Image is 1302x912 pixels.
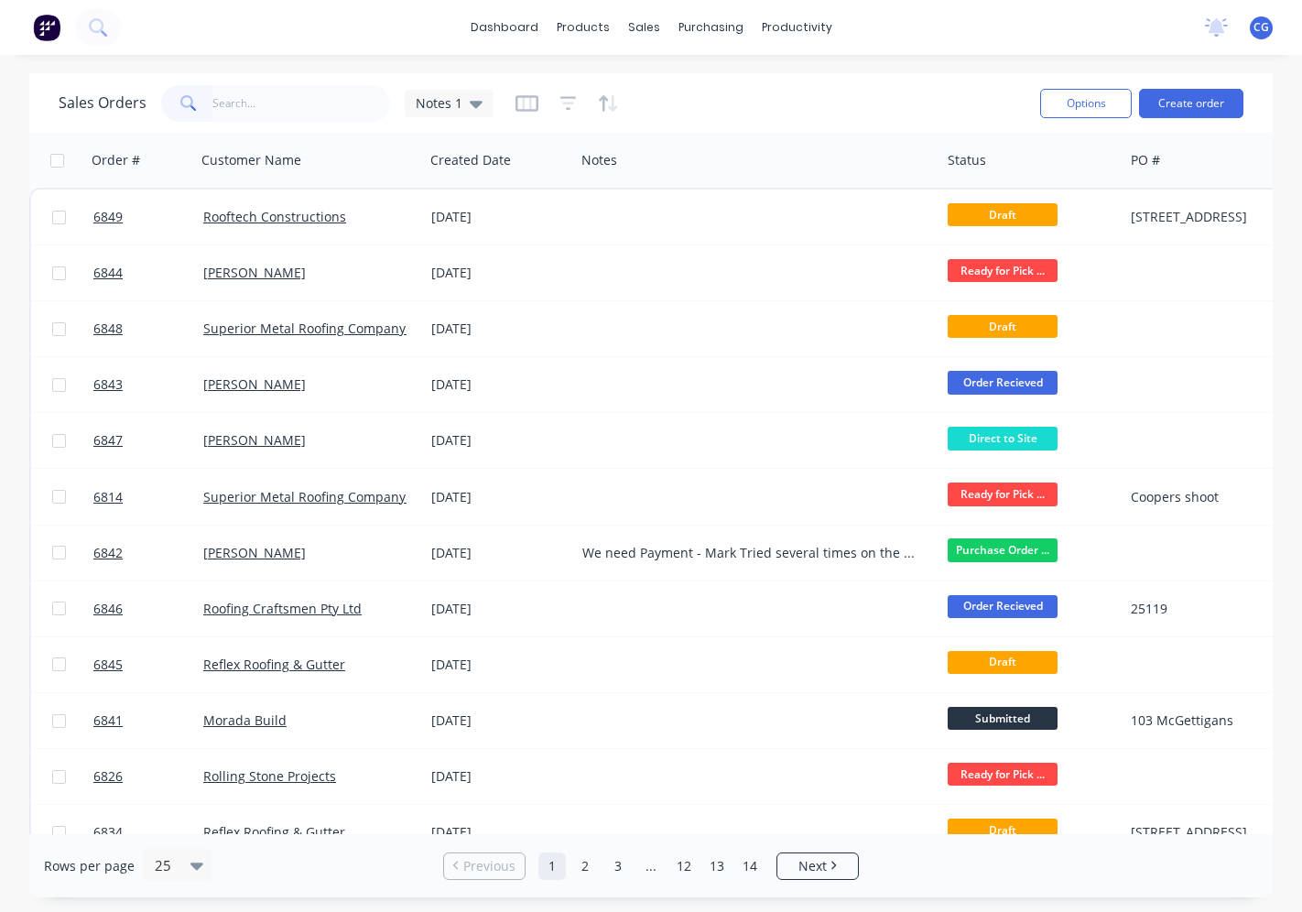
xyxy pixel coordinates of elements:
[431,375,568,394] div: [DATE]
[93,470,203,525] a: 6814
[571,852,599,880] a: Page 2
[703,852,731,880] a: Page 13
[431,320,568,338] div: [DATE]
[431,767,568,786] div: [DATE]
[203,600,362,617] a: Roofing Craftsmen Pty Ltd
[431,600,568,618] div: [DATE]
[212,85,391,122] input: Search...
[93,693,203,748] a: 6841
[948,151,986,169] div: Status
[670,852,698,880] a: Page 12
[416,93,462,113] span: Notes 1
[93,526,203,581] a: 6842
[203,431,306,449] a: [PERSON_NAME]
[93,431,123,450] span: 6847
[93,301,203,356] a: 6848
[431,711,568,730] div: [DATE]
[798,857,827,875] span: Next
[203,823,345,841] a: Reflex Roofing & Gutter
[201,151,301,169] div: Customer Name
[1253,19,1269,36] span: CG
[93,190,203,244] a: 6849
[461,14,548,41] a: dashboard
[1131,151,1160,169] div: PO #
[203,264,306,281] a: [PERSON_NAME]
[203,208,346,225] a: Rooftech Constructions
[431,656,568,674] div: [DATE]
[431,208,568,226] div: [DATE]
[93,488,123,506] span: 6814
[948,595,1058,618] span: Order Recieved
[948,763,1058,786] span: Ready for Pick ...
[948,427,1058,450] span: Direct to Site
[948,203,1058,226] span: Draft
[93,823,123,841] span: 6834
[93,711,123,730] span: 6841
[948,538,1058,561] span: Purchase Order ...
[581,151,617,169] div: Notes
[1040,89,1132,118] button: Options
[93,749,203,804] a: 6826
[436,852,866,880] ul: Pagination
[431,264,568,282] div: [DATE]
[1139,89,1243,118] button: Create order
[619,14,669,41] div: sales
[736,852,764,880] a: Page 14
[93,544,123,562] span: 6842
[203,767,336,785] a: Rolling Stone Projects
[33,14,60,41] img: Factory
[948,371,1058,394] span: Order Recieved
[93,581,203,636] a: 6846
[431,544,568,562] div: [DATE]
[637,852,665,880] a: Jump forward
[93,208,123,226] span: 6849
[753,14,841,41] div: productivity
[431,431,568,450] div: [DATE]
[582,544,916,562] div: We need Payment - Mark Tried several times on the phone
[59,94,146,112] h1: Sales Orders
[431,488,568,506] div: [DATE]
[203,488,450,505] a: Superior Metal Roofing Company Pty Ltd
[203,544,306,561] a: [PERSON_NAME]
[44,857,135,875] span: Rows per page
[948,819,1058,841] span: Draft
[93,656,123,674] span: 6845
[203,375,306,393] a: [PERSON_NAME]
[93,375,123,394] span: 6843
[669,14,753,41] div: purchasing
[92,151,140,169] div: Order #
[93,600,123,618] span: 6846
[203,711,287,729] a: Morada Build
[538,852,566,880] a: Page 1 is your current page
[203,320,450,337] a: Superior Metal Roofing Company Pty Ltd
[93,767,123,786] span: 6826
[777,857,858,875] a: Next page
[203,656,345,673] a: Reflex Roofing & Gutter
[93,413,203,468] a: 6847
[93,264,123,282] span: 6844
[431,823,568,841] div: [DATE]
[93,805,203,860] a: 6834
[93,245,203,300] a: 6844
[948,483,1058,505] span: Ready for Pick ...
[93,320,123,338] span: 6848
[444,857,525,875] a: Previous page
[430,151,511,169] div: Created Date
[93,357,203,412] a: 6843
[463,857,515,875] span: Previous
[604,852,632,880] a: Page 3
[548,14,619,41] div: products
[948,259,1058,282] span: Ready for Pick ...
[948,707,1058,730] span: Submitted
[948,315,1058,338] span: Draft
[93,637,203,692] a: 6845
[948,651,1058,674] span: Draft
